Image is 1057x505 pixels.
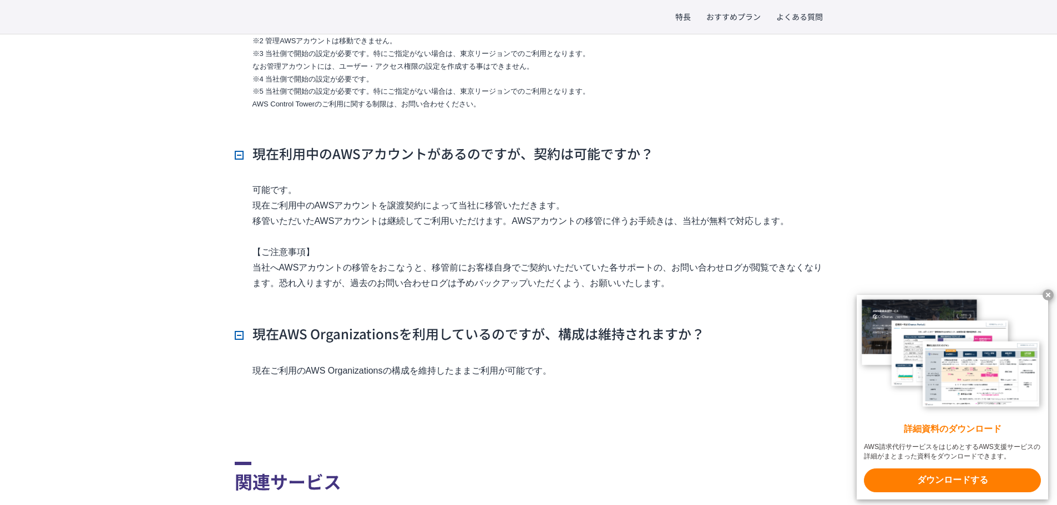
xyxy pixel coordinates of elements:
[252,85,823,111] li: ※5 当社側で開始の設定が必要です。特にご指定がない場合は、東京リージョンでのご利用となります。 AWS Control Towerのご利用に関する制限は、お問い合わせください。
[235,144,654,163] h3: 現在利用中のAWSアカウントがあるのですが、契約は可能ですか？
[235,462,823,494] h2: 関連サービス
[864,468,1041,492] x-t: ダウンロードする
[675,11,691,23] a: 特長
[864,442,1041,461] x-t: AWS請求代行サービスをはじめとするAWS支援サービスの詳細がまとまった資料をダウンロードできます。
[252,73,823,86] li: ※4 当社側で開始の設定が必要です。
[235,324,705,343] h3: 現在AWS Organizationsを利用しているのですが、構成は維持されますか？
[252,48,823,73] li: ※3 当社側で開始の設定が必要です。特にご指定がない場合は、東京リージョンでのご利用となります。 なお管理アカウントには、ユーザー・アクセス権限の設定を作成する事はできません。
[864,423,1041,436] x-t: 詳細資料のダウンロード
[252,182,823,291] p: 可能です。 現在ご利用中のAWSアカウントを譲渡契約によって当社に移管いただきます。 移管いただいたAWSアカウントは継続してご利用いただけます。AWSアカウントの移管に伴うお手続きは、当社が無...
[857,295,1048,499] a: 詳細資料のダウンロード AWS請求代行サービスをはじめとするAWS支援サービスの詳細がまとまった資料をダウンロードできます。 ダウンロードする
[776,11,823,23] a: よくある質問
[252,363,823,379] p: 現在ご利用のAWS Organizationsの構成を維持したままご利用が可能です。
[252,35,823,48] li: ※2 管理AWSアカウントは移動できません。
[706,11,761,23] a: おすすめプラン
